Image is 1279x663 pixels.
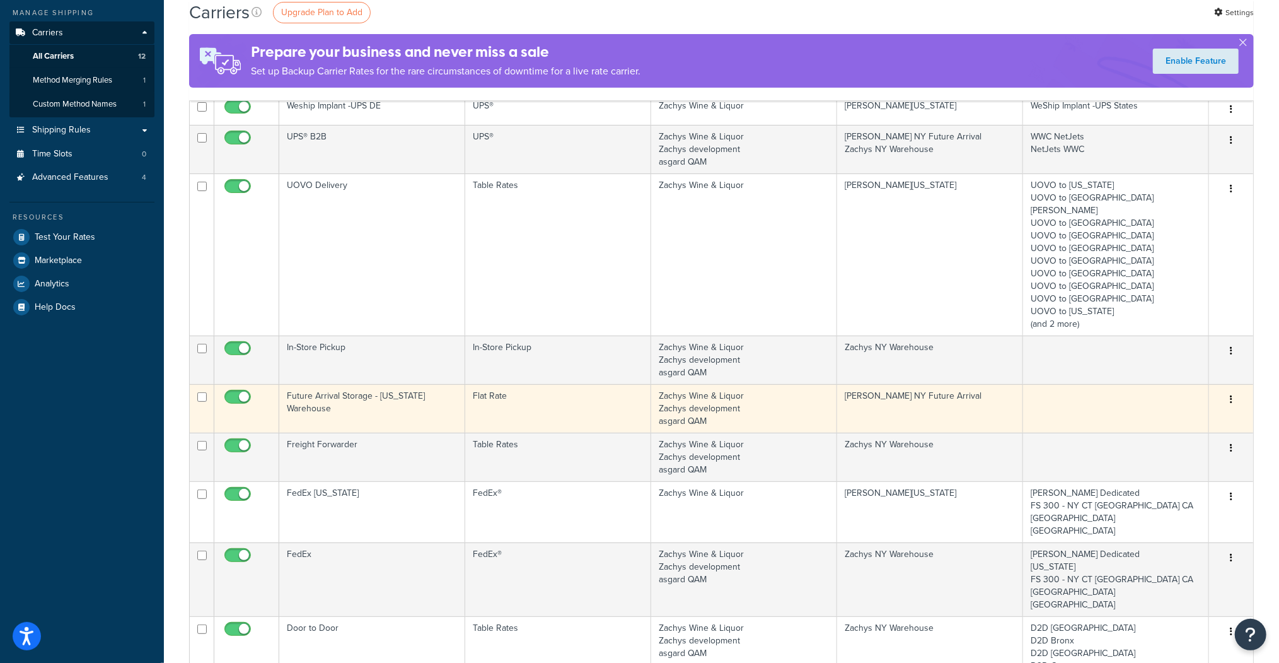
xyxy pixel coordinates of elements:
[35,255,82,266] span: Marketplace
[465,481,651,543] td: FedEx®
[9,143,154,166] li: Time Slots
[142,172,146,183] span: 4
[837,94,1023,125] td: [PERSON_NAME][US_STATE]
[9,249,154,272] a: Marketplace
[651,433,837,481] td: Zachys Wine & Liquor Zachys development asgard QAM
[279,384,465,433] td: Future Arrival Storage - [US_STATE] Warehouse
[279,94,465,125] td: Weship Implant -UPS DE
[9,119,154,142] a: Shipping Rules
[1023,125,1209,173] td: WWC NetJets NetJets WWC
[9,143,154,166] a: Time Slots 0
[251,62,640,80] p: Set up Backup Carrier Rates for the rare circumstances of downtime for a live rate carrier.
[837,125,1023,173] td: [PERSON_NAME] NY Future Arrival Zachys NY Warehouse
[651,336,837,384] td: Zachys Wine & Liquor Zachys development asgard QAM
[465,433,651,481] td: Table Rates
[9,93,154,116] a: Custom Method Names 1
[32,125,91,136] span: Shipping Rules
[32,149,72,160] span: Time Slots
[189,34,251,88] img: ad-rules-rateshop-fe6ec290ccb7230408bd80ed9643f0289d75e0ffd9eb532fc0e269fcd187b520.png
[9,45,154,68] li: All Carriers
[143,75,146,86] span: 1
[9,69,154,92] li: Method Merging Rules
[9,226,154,249] a: Test Your Rates
[9,166,154,189] li: Advanced Features
[651,94,837,125] td: Zachys Wine & Liquor
[1153,49,1239,74] a: Enable Feature
[1023,173,1209,336] td: UOVO to [US_STATE] UOVO to [GEOGRAPHIC_DATA][PERSON_NAME] UOVO to [GEOGRAPHIC_DATA] UOVO to [GEOG...
[837,433,1023,481] td: Zachys NY Warehouse
[465,543,651,616] td: FedEx®
[32,172,108,183] span: Advanced Features
[837,481,1023,543] td: [PERSON_NAME][US_STATE]
[9,212,154,223] div: Resources
[9,296,154,319] a: Help Docs
[837,336,1023,384] td: Zachys NY Warehouse
[35,302,76,313] span: Help Docs
[465,336,651,384] td: In-Store Pickup
[279,433,465,481] td: Freight Forwarder
[33,51,74,62] span: All Carriers
[651,173,837,336] td: Zachys Wine & Liquor
[465,384,651,433] td: Flat Rate
[9,21,154,45] a: Carriers
[33,75,112,86] span: Method Merging Rules
[35,232,95,243] span: Test Your Rates
[1235,619,1266,650] button: Open Resource Center
[9,69,154,92] a: Method Merging Rules 1
[9,273,154,295] a: Analytics
[142,149,146,160] span: 0
[138,51,146,62] span: 12
[1023,543,1209,616] td: [PERSON_NAME] Dedicated [US_STATE] FS 300 - NY CT [GEOGRAPHIC_DATA] CA [GEOGRAPHIC_DATA] [GEOGRAP...
[273,2,371,23] a: Upgrade Plan to Add
[651,481,837,543] td: Zachys Wine & Liquor
[465,125,651,173] td: UPS®
[279,173,465,336] td: UOVO Delivery
[651,543,837,616] td: Zachys Wine & Liquor Zachys development asgard QAM
[1023,481,1209,543] td: [PERSON_NAME] Dedicated FS 300 - NY CT [GEOGRAPHIC_DATA] CA [GEOGRAPHIC_DATA] [GEOGRAPHIC_DATA]
[9,45,154,68] a: All Carriers 12
[837,543,1023,616] td: Zachys NY Warehouse
[35,279,69,290] span: Analytics
[837,384,1023,433] td: [PERSON_NAME] NY Future Arrival
[9,8,154,18] div: Manage Shipping
[465,173,651,336] td: Table Rates
[651,384,837,433] td: Zachys Wine & Liquor Zachys development asgard QAM
[837,173,1023,336] td: [PERSON_NAME][US_STATE]
[279,336,465,384] td: In-Store Pickup
[251,42,640,62] h4: Prepare your business and never miss a sale
[281,6,362,19] span: Upgrade Plan to Add
[1023,94,1209,125] td: WeShip Implant -UPS States
[279,543,465,616] td: FedEx
[33,99,117,110] span: Custom Method Names
[9,166,154,189] a: Advanced Features 4
[279,125,465,173] td: UPS® B2B
[32,28,63,38] span: Carriers
[465,94,651,125] td: UPS®
[279,481,465,543] td: FedEx [US_STATE]
[143,99,146,110] span: 1
[9,21,154,117] li: Carriers
[9,93,154,116] li: Custom Method Names
[651,125,837,173] td: Zachys Wine & Liquor Zachys development asgard QAM
[1214,4,1254,21] a: Settings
